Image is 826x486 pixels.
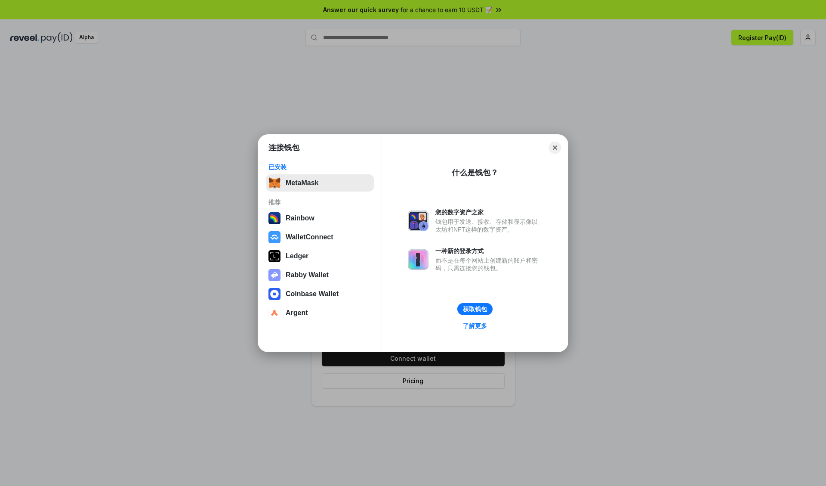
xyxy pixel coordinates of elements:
[266,229,374,246] button: WalletConnect
[268,212,280,224] img: svg+xml,%3Csvg%20width%3D%22120%22%20height%3D%22120%22%20viewBox%3D%220%200%20120%20120%22%20fil...
[266,304,374,322] button: Argent
[268,250,280,262] img: svg+xml,%3Csvg%20xmlns%3D%22http%3A%2F%2Fwww.w3.org%2F2000%2Fsvg%22%20width%3D%2228%22%20height%3...
[435,257,542,272] div: 而不是在每个网站上创建新的账户和密码，只需连接您的钱包。
[435,208,542,216] div: 您的数字资产之家
[266,210,374,227] button: Rainbow
[463,305,487,313] div: 获取钱包
[268,231,280,243] img: svg+xml,%3Csvg%20width%3D%2228%22%20height%3D%2228%22%20viewBox%3D%220%200%2028%2028%22%20fill%3D...
[266,174,374,192] button: MetaMask
[268,177,280,189] img: svg+xml,%3Csvg%20fill%3D%22none%22%20height%3D%2233%22%20viewBox%3D%220%200%2035%2033%22%20width%...
[266,266,374,284] button: Rabby Wallet
[452,167,498,178] div: 什么是钱包？
[463,322,487,330] div: 了解更多
[286,252,308,260] div: Ledger
[266,285,374,303] button: Coinbase Wallet
[408,249,428,270] img: svg+xml,%3Csvg%20xmlns%3D%22http%3A%2F%2Fwww.w3.org%2F2000%2Fsvg%22%20fill%3D%22none%22%20viewBox...
[286,179,318,187] div: MetaMask
[286,290,339,298] div: Coinbase Wallet
[286,309,308,317] div: Argent
[549,142,561,154] button: Close
[435,218,542,233] div: 钱包用于发送、接收、存储和显示像以太坊和NFT这样的数字资产。
[268,198,371,206] div: 推荐
[286,233,333,241] div: WalletConnect
[266,248,374,265] button: Ledger
[457,303,493,315] button: 获取钱包
[286,214,314,222] div: Rainbow
[268,288,280,300] img: svg+xml,%3Csvg%20width%3D%2228%22%20height%3D%2228%22%20viewBox%3D%220%200%2028%2028%22%20fill%3D...
[268,142,299,153] h1: 连接钱包
[268,163,371,171] div: 已安装
[268,307,280,319] img: svg+xml,%3Csvg%20width%3D%2228%22%20height%3D%2228%22%20viewBox%3D%220%200%2028%2028%22%20fill%3D...
[286,271,329,279] div: Rabby Wallet
[458,320,492,331] a: 了解更多
[435,247,542,255] div: 一种新的登录方式
[268,269,280,281] img: svg+xml,%3Csvg%20xmlns%3D%22http%3A%2F%2Fwww.w3.org%2F2000%2Fsvg%22%20fill%3D%22none%22%20viewBox...
[408,210,428,231] img: svg+xml,%3Csvg%20xmlns%3D%22http%3A%2F%2Fwww.w3.org%2F2000%2Fsvg%22%20fill%3D%22none%22%20viewBox...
